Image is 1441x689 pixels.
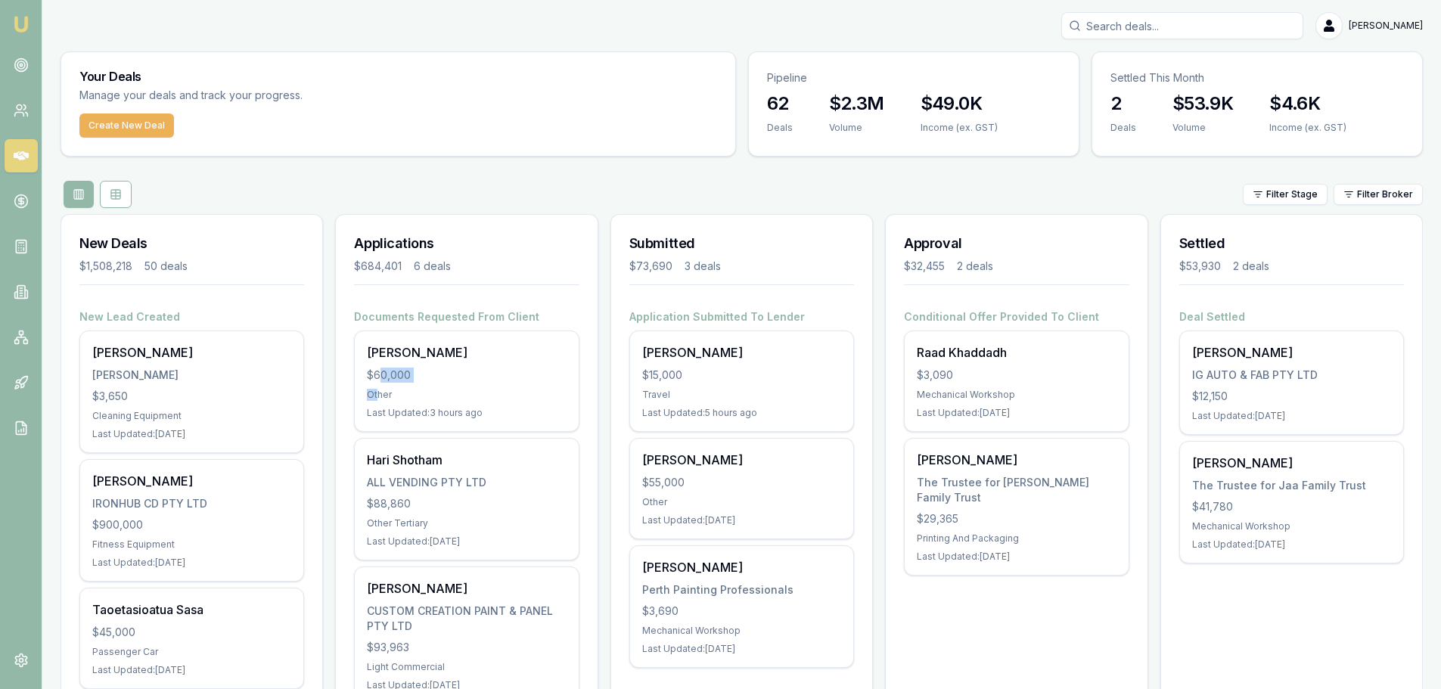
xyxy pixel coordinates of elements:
div: 50 deals [144,259,188,274]
div: Last Updated: [DATE] [367,535,566,548]
div: $3,690 [642,604,841,619]
div: $12,150 [1192,389,1391,404]
div: $3,650 [92,389,291,404]
div: $60,000 [367,368,566,383]
div: $684,401 [354,259,402,274]
div: $3,090 [917,368,1116,383]
div: Last Updated: [DATE] [642,643,841,655]
div: Light Commercial [367,661,566,673]
div: Income (ex. GST) [1269,122,1346,134]
div: $29,365 [917,511,1116,526]
div: Other Tertiary [367,517,566,529]
div: 2 deals [1233,259,1269,274]
div: ALL VENDING PTY LTD [367,475,566,490]
div: [PERSON_NAME] [1192,454,1391,472]
h3: 2 [1110,92,1136,116]
div: Mechanical Workshop [1192,520,1391,532]
h3: Approval [904,233,1129,254]
div: Deals [1110,122,1136,134]
div: [PERSON_NAME] [642,558,841,576]
div: Perth Painting Professionals [642,582,841,597]
div: Last Updated: [DATE] [917,551,1116,563]
h3: $2.3M [829,92,884,116]
h4: New Lead Created [79,309,304,324]
div: 2 deals [957,259,993,274]
div: Last Updated: 3 hours ago [367,407,566,419]
button: Create New Deal [79,113,174,138]
h4: Deal Settled [1179,309,1404,324]
div: Other [367,389,566,401]
h3: Settled [1179,233,1404,254]
h4: Conditional Offer Provided To Client [904,309,1129,324]
div: $41,780 [1192,499,1391,514]
div: Last Updated: [DATE] [1192,538,1391,551]
div: CUSTOM CREATION PAINT & PANEL PTY LTD [367,604,566,634]
div: [PERSON_NAME] [642,343,841,362]
div: Last Updated: [DATE] [92,557,291,569]
div: Income (ex. GST) [921,122,998,134]
div: 6 deals [414,259,451,274]
h3: Applications [354,233,579,254]
div: [PERSON_NAME] [367,579,566,597]
h4: Application Submitted To Lender [629,309,854,324]
h3: $4.6K [1269,92,1346,116]
div: Mechanical Workshop [642,625,841,637]
div: IRONHUB CD PTY LTD [92,496,291,511]
div: [PERSON_NAME] [92,368,291,383]
span: Filter Broker [1357,188,1413,200]
div: [PERSON_NAME] [642,451,841,469]
p: Manage your deals and track your progress. [79,87,467,104]
h3: New Deals [79,233,304,254]
h3: Submitted [629,233,854,254]
div: Other [642,496,841,508]
div: Raad Khaddadh [917,343,1116,362]
div: 3 deals [685,259,721,274]
button: Filter Broker [1334,184,1423,205]
h3: 62 [767,92,793,116]
div: Last Updated: [DATE] [917,407,1116,419]
div: Fitness Equipment [92,538,291,551]
h4: Documents Requested From Client [354,309,579,324]
div: $15,000 [642,368,841,383]
div: Taoetasioatua Sasa [92,601,291,619]
div: Last Updated: [DATE] [92,664,291,676]
div: [PERSON_NAME] [92,343,291,362]
input: Search deals [1061,12,1303,39]
div: Mechanical Workshop [917,389,1116,401]
div: $32,455 [904,259,945,274]
div: Last Updated: 5 hours ago [642,407,841,419]
p: Settled This Month [1110,70,1404,85]
div: $53,930 [1179,259,1221,274]
h3: $53.9K [1172,92,1233,116]
div: $93,963 [367,640,566,655]
div: The Trustee for Jaa Family Trust [1192,478,1391,493]
div: $55,000 [642,475,841,490]
div: Last Updated: [DATE] [92,428,291,440]
div: [PERSON_NAME] [92,472,291,490]
span: Filter Stage [1266,188,1318,200]
div: $88,860 [367,496,566,511]
div: $73,690 [629,259,672,274]
button: Filter Stage [1243,184,1328,205]
div: [PERSON_NAME] [367,343,566,362]
div: Travel [642,389,841,401]
img: emu-icon-u.png [12,15,30,33]
div: [PERSON_NAME] [1192,343,1391,362]
span: [PERSON_NAME] [1349,20,1423,32]
div: Volume [1172,122,1233,134]
div: Last Updated: [DATE] [1192,410,1391,422]
div: Volume [829,122,884,134]
div: Deals [767,122,793,134]
h3: Your Deals [79,70,717,82]
div: The Trustee for [PERSON_NAME] Family Trust [917,475,1116,505]
p: Pipeline [767,70,1061,85]
h3: $49.0K [921,92,998,116]
div: $45,000 [92,625,291,640]
div: $900,000 [92,517,291,532]
div: [PERSON_NAME] [917,451,1116,469]
div: $1,508,218 [79,259,132,274]
div: IG AUTO & FAB PTY LTD [1192,368,1391,383]
div: Passenger Car [92,646,291,658]
div: Last Updated: [DATE] [642,514,841,526]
